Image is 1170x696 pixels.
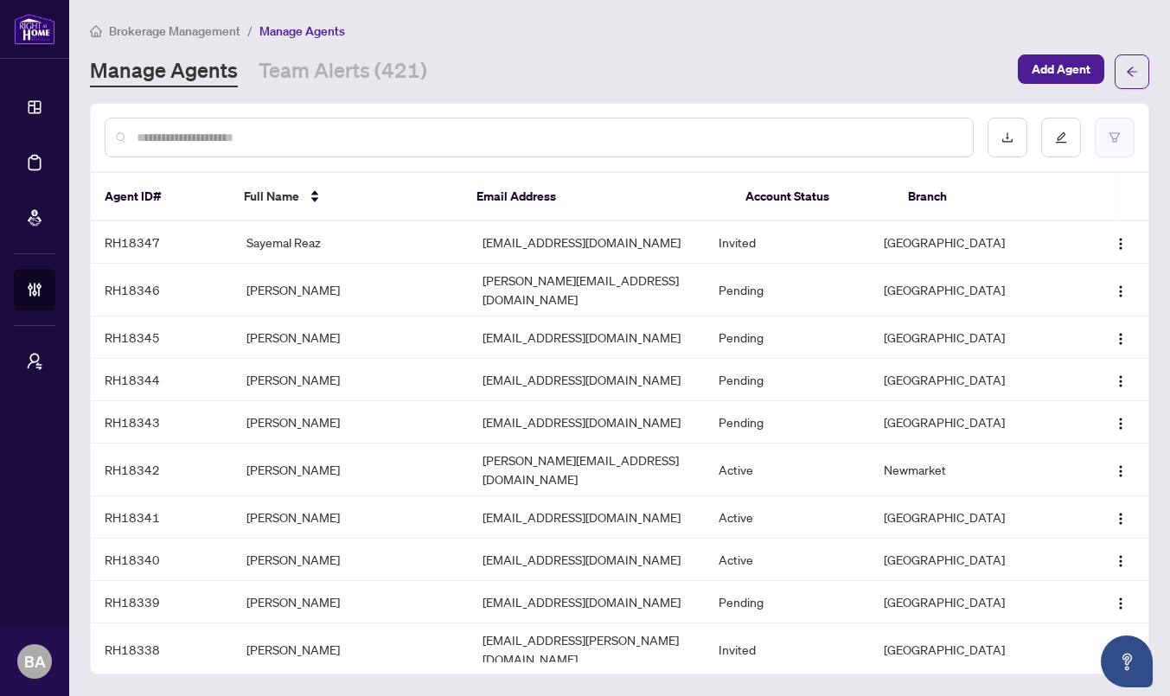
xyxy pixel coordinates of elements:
td: [GEOGRAPHIC_DATA] [870,623,1073,676]
th: Account Status [732,173,894,221]
td: RH18343 [91,401,233,444]
img: Logo [1114,374,1128,388]
button: filter [1095,118,1135,157]
td: [PERSON_NAME] [233,264,469,316]
span: Add Agent [1032,55,1090,83]
td: RH18345 [91,316,233,359]
span: download [1001,131,1013,144]
th: Agent ID# [91,173,230,221]
span: edit [1055,131,1067,144]
td: RH18342 [91,444,233,496]
button: Open asap [1101,635,1153,687]
td: [PERSON_NAME] [233,496,469,539]
td: Active [705,444,870,496]
td: [GEOGRAPHIC_DATA] [870,316,1073,359]
span: filter [1109,131,1121,144]
td: Sayemal Reaz [233,221,469,264]
td: RH18344 [91,359,233,401]
td: [PERSON_NAME] [233,581,469,623]
td: [GEOGRAPHIC_DATA] [870,401,1073,444]
button: Logo [1107,276,1135,303]
td: [GEOGRAPHIC_DATA] [870,359,1073,401]
td: [GEOGRAPHIC_DATA] [870,539,1073,581]
span: Brokerage Management [109,23,240,39]
img: Logo [1114,284,1128,298]
td: RH18339 [91,581,233,623]
button: download [988,118,1027,157]
img: Logo [1114,332,1128,346]
img: Logo [1114,597,1128,610]
td: [PERSON_NAME] [233,316,469,359]
td: [GEOGRAPHIC_DATA] [870,264,1073,316]
td: RH18338 [91,623,233,676]
a: Manage Agents [90,56,238,87]
td: [PERSON_NAME] [233,401,469,444]
th: Branch [894,173,1069,221]
button: Logo [1107,408,1135,436]
td: RH18340 [91,539,233,581]
button: Logo [1107,503,1135,531]
img: Logo [1114,512,1128,526]
td: RH18347 [91,221,233,264]
td: [PERSON_NAME] [233,539,469,581]
td: [EMAIL_ADDRESS][DOMAIN_NAME] [469,316,705,359]
img: Logo [1114,237,1128,251]
td: [PERSON_NAME] [233,359,469,401]
button: edit [1041,118,1081,157]
th: Full Name [230,173,463,221]
td: Invited [705,221,870,264]
td: RH18341 [91,496,233,539]
span: BA [24,649,46,674]
td: [PERSON_NAME] [233,444,469,496]
button: Logo [1107,228,1135,256]
td: [PERSON_NAME][EMAIL_ADDRESS][DOMAIN_NAME] [469,444,705,496]
span: Full Name [244,187,299,206]
td: Active [705,496,870,539]
span: home [90,25,102,37]
td: Invited [705,623,870,676]
td: Newmarket [870,444,1073,496]
button: Logo [1107,323,1135,351]
td: Pending [705,359,870,401]
td: [GEOGRAPHIC_DATA] [870,581,1073,623]
td: Pending [705,401,870,444]
a: Team Alerts (421) [259,56,427,87]
td: [EMAIL_ADDRESS][DOMAIN_NAME] [469,539,705,581]
span: arrow-left [1126,66,1138,78]
button: Add Agent [1018,54,1104,84]
button: Logo [1107,366,1135,393]
td: [EMAIL_ADDRESS][DOMAIN_NAME] [469,496,705,539]
td: [EMAIL_ADDRESS][PERSON_NAME][DOMAIN_NAME] [469,623,705,676]
td: Pending [705,264,870,316]
button: Logo [1107,588,1135,616]
td: [PERSON_NAME][EMAIL_ADDRESS][DOMAIN_NAME] [469,264,705,316]
td: [GEOGRAPHIC_DATA] [870,496,1073,539]
span: Manage Agents [259,23,345,39]
li: / [247,21,253,41]
th: Email Address [463,173,732,221]
td: [EMAIL_ADDRESS][DOMAIN_NAME] [469,401,705,444]
img: Logo [1114,464,1128,478]
td: Active [705,539,870,581]
td: [EMAIL_ADDRESS][DOMAIN_NAME] [469,359,705,401]
td: [EMAIL_ADDRESS][DOMAIN_NAME] [469,581,705,623]
td: RH18346 [91,264,233,316]
td: [GEOGRAPHIC_DATA] [870,221,1073,264]
td: Pending [705,316,870,359]
span: user-switch [26,353,43,370]
img: logo [14,13,55,45]
img: Logo [1114,554,1128,568]
button: Logo [1107,546,1135,573]
img: Logo [1114,417,1128,431]
td: [EMAIL_ADDRESS][DOMAIN_NAME] [469,221,705,264]
td: [PERSON_NAME] [233,623,469,676]
button: Logo [1107,456,1135,483]
td: Pending [705,581,870,623]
